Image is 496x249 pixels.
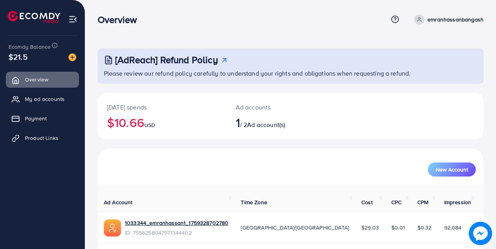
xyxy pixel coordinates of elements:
[6,111,79,126] a: Payment
[115,54,218,65] h3: [AdReach] Refund Policy
[6,72,79,87] a: Overview
[6,91,79,107] a: My ad accounts
[247,120,285,129] span: Ad account(s)
[25,134,58,142] span: Product Links
[104,69,479,78] p: Please review our refund policy carefully to understand your rights and obligations when requesti...
[25,115,47,122] span: Payment
[444,198,471,206] span: Impression
[361,198,373,206] span: Cost
[361,224,379,231] span: $29.03
[236,113,240,131] span: 1
[144,121,155,129] span: USD
[391,224,405,231] span: $0.01
[241,224,349,231] span: [GEOGRAPHIC_DATA]/[GEOGRAPHIC_DATA]
[107,102,217,112] p: [DATE] spends
[125,219,228,227] a: 1033344_emranhassan1_1759328702780
[9,51,28,62] span: $21.5
[107,115,217,130] h2: $10.66
[9,43,51,51] span: Ecomdy Balance
[417,224,432,231] span: $0.32
[469,222,492,245] img: image
[104,198,133,206] span: Ad Account
[417,198,428,206] span: CPM
[125,229,228,237] span: ID: 7556258047971344402
[6,130,79,146] a: Product Links
[428,162,476,177] button: New Account
[25,95,65,103] span: My ad accounts
[25,76,48,83] span: Overview
[68,53,76,61] img: image
[8,11,60,23] img: logo
[436,167,468,172] span: New Account
[236,115,314,130] h2: / 2
[98,14,143,25] h3: Overview
[411,14,484,25] a: emranhassanbangash
[241,198,267,206] span: Time Zone
[236,102,314,112] p: Ad accounts
[391,198,401,206] span: CPC
[444,224,462,231] span: 92,084
[428,15,484,24] p: emranhassanbangash
[68,15,77,24] img: menu
[104,219,121,237] img: ic-ads-acc.e4c84228.svg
